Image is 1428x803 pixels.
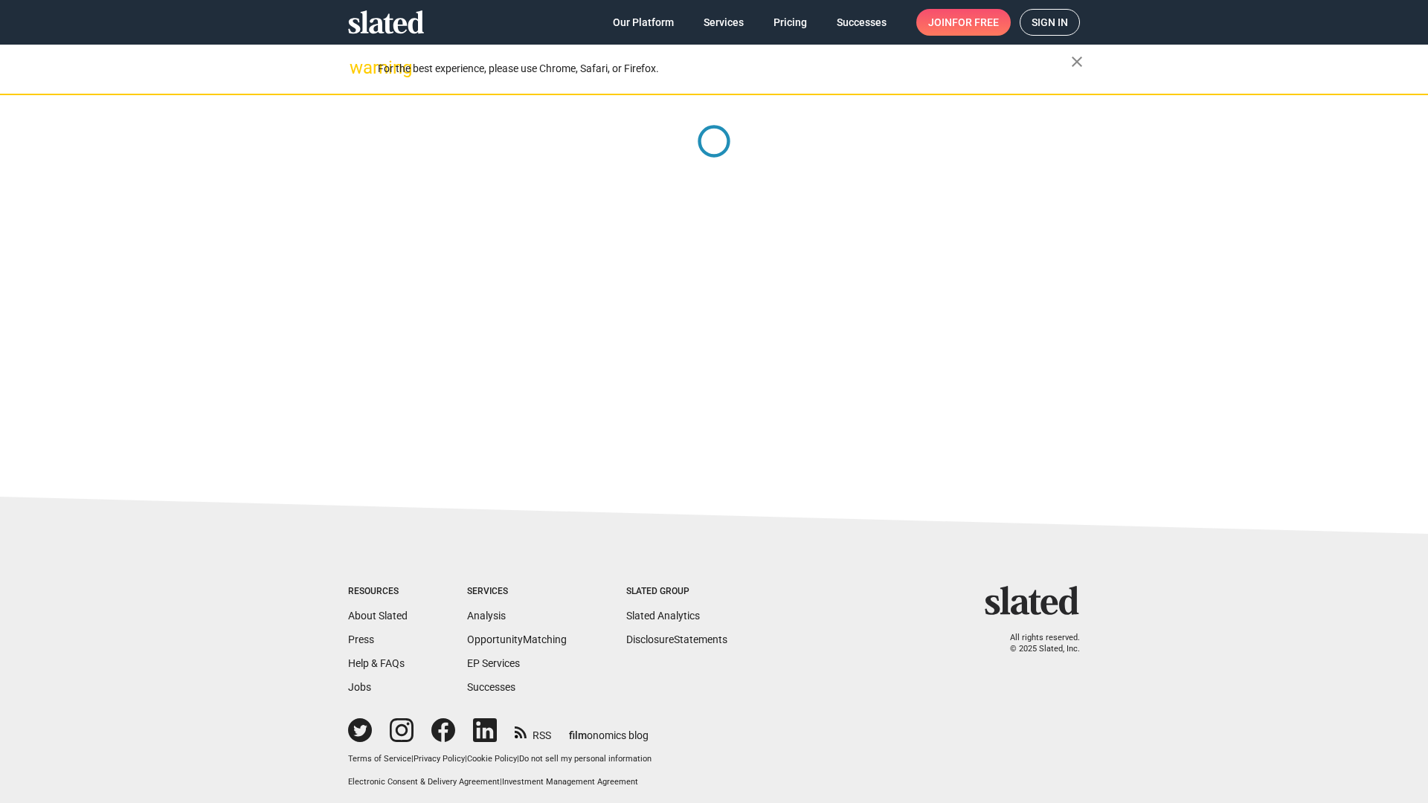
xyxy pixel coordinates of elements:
[350,59,367,77] mat-icon: warning
[348,681,371,693] a: Jobs
[378,59,1071,79] div: For the best experience, please use Chrome, Safari, or Firefox.
[500,777,502,787] span: |
[348,777,500,787] a: Electronic Consent & Delivery Agreement
[994,633,1080,654] p: All rights reserved. © 2025 Slated, Inc.
[601,9,686,36] a: Our Platform
[626,610,700,622] a: Slated Analytics
[569,717,649,743] a: filmonomics blog
[1068,53,1086,71] mat-icon: close
[825,9,898,36] a: Successes
[515,720,551,743] a: RSS
[517,754,519,764] span: |
[1032,10,1068,35] span: Sign in
[773,9,807,36] span: Pricing
[348,586,408,598] div: Resources
[613,9,674,36] span: Our Platform
[348,633,374,645] a: Press
[519,754,652,765] button: Do not sell my personal information
[704,9,744,36] span: Services
[928,9,999,36] span: Join
[414,754,465,764] a: Privacy Policy
[467,754,517,764] a: Cookie Policy
[1020,9,1080,36] a: Sign in
[467,681,515,693] a: Successes
[465,754,467,764] span: |
[348,657,405,669] a: Help & FAQs
[626,586,727,598] div: Slated Group
[502,777,638,787] a: Investment Management Agreement
[837,9,887,36] span: Successes
[348,754,411,764] a: Terms of Service
[467,610,506,622] a: Analysis
[916,9,1011,36] a: Joinfor free
[952,9,999,36] span: for free
[348,610,408,622] a: About Slated
[762,9,819,36] a: Pricing
[411,754,414,764] span: |
[467,657,520,669] a: EP Services
[467,586,567,598] div: Services
[692,9,756,36] a: Services
[569,729,587,741] span: film
[626,633,727,645] a: DisclosureStatements
[467,633,567,645] a: OpportunityMatching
